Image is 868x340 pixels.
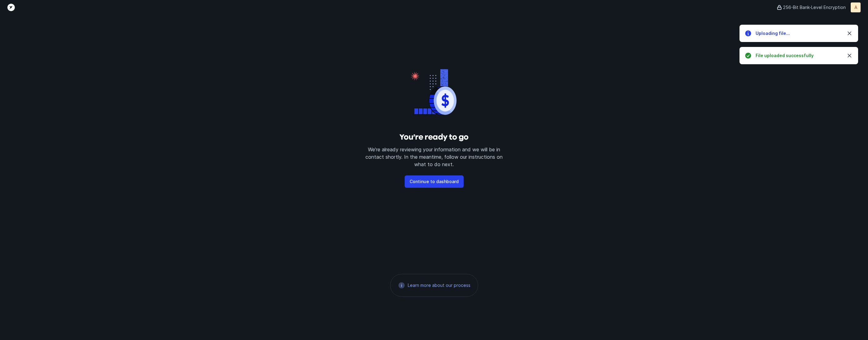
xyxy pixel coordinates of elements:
a: Learn more about our process [408,282,470,288]
h5: File uploaded successfully [756,52,841,59]
p: Continue to dashboard [410,178,459,185]
p: We’re already reviewing your information and we will be in contact shortly. In the meantime, foll... [365,146,503,168]
img: 21d95410f660ccd52279b82b2de59a72.svg [398,282,405,289]
button: Continue to dashboard [405,175,464,188]
p: A [854,4,857,10]
h5: Uploading file... [756,30,841,36]
p: 256-Bit Bank-Level Encryption [783,4,846,10]
button: A [851,2,861,12]
h3: You’re ready to go [365,132,503,142]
